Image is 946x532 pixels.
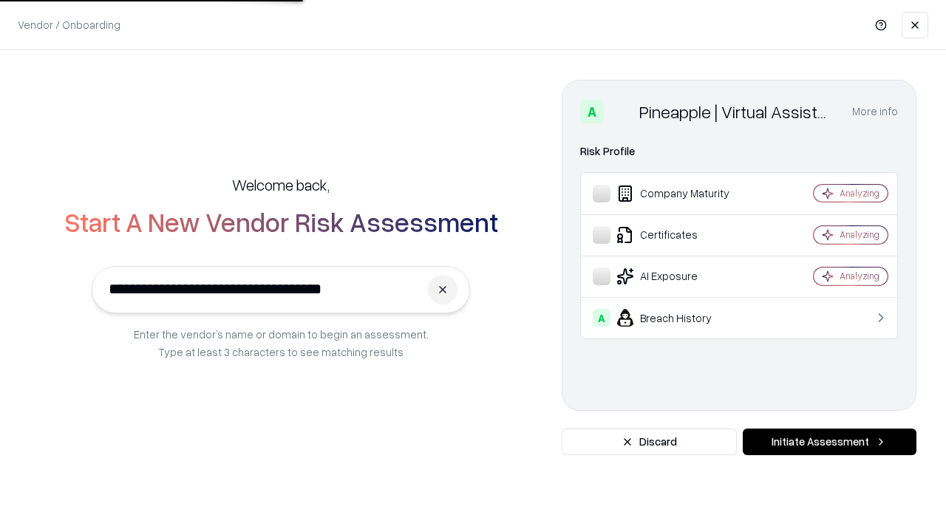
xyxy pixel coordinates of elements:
[852,98,898,125] button: More info
[232,174,330,195] h5: Welcome back,
[64,207,498,236] h2: Start A New Vendor Risk Assessment
[840,187,879,199] div: Analyzing
[18,17,120,33] p: Vendor / Onboarding
[639,100,834,123] div: Pineapple | Virtual Assistant Agency
[593,309,610,327] div: A
[134,325,429,361] p: Enter the vendor’s name or domain to begin an assessment. Type at least 3 characters to see match...
[580,143,898,160] div: Risk Profile
[593,226,769,244] div: Certificates
[743,429,916,455] button: Initiate Assessment
[580,100,604,123] div: A
[610,100,633,123] img: Pineapple | Virtual Assistant Agency
[593,267,769,285] div: AI Exposure
[562,429,737,455] button: Discard
[840,270,879,282] div: Analyzing
[593,185,769,202] div: Company Maturity
[593,309,769,327] div: Breach History
[840,228,879,241] div: Analyzing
